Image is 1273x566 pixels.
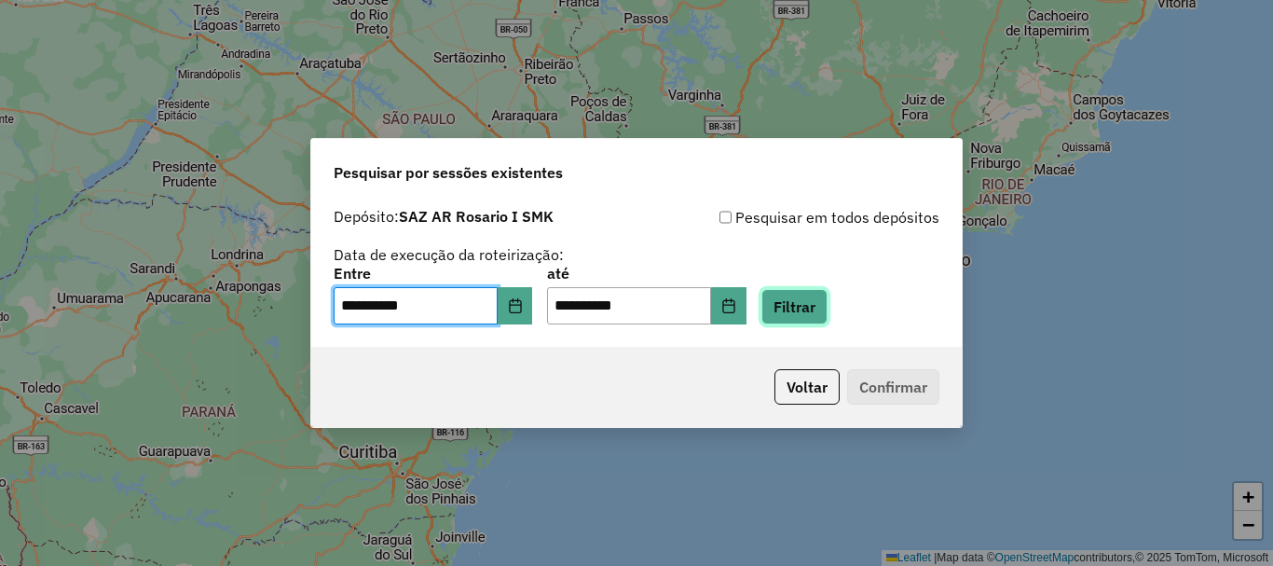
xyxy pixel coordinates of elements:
[761,289,828,324] button: Filtrar
[636,206,939,228] div: Pesquisar em todos depósitos
[774,369,840,405] button: Voltar
[334,205,554,228] label: Depósito:
[711,287,746,324] button: Choose Date
[498,287,533,324] button: Choose Date
[334,243,564,266] label: Data de execução da roteirização:
[334,262,532,284] label: Entre
[547,262,746,284] label: até
[334,161,563,184] span: Pesquisar por sessões existentes
[399,207,554,226] strong: SAZ AR Rosario I SMK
